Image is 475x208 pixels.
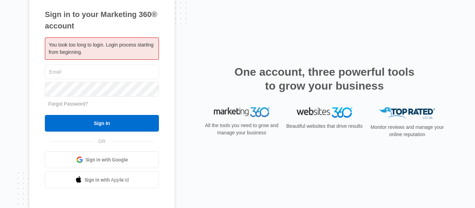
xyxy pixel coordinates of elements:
[45,115,159,132] input: Sign In
[45,65,159,79] input: Email
[203,122,281,136] p: All the tools you need to grow and manage your business
[48,101,88,107] a: Forgot Password?
[45,9,159,32] h1: Sign in to your Marketing 360® account
[285,123,363,130] p: Beautiful websites that drive results
[297,107,352,117] img: Websites 360
[86,156,128,164] span: Sign in with Google
[379,107,435,119] img: Top Rated Local
[45,172,159,188] a: Sign in with Apple Id
[368,124,446,138] p: Monitor reviews and manage your online reputation
[232,65,417,93] h2: One account, three powerful tools to grow your business
[214,107,269,117] img: Marketing 360
[94,138,111,145] span: OR
[45,151,159,168] a: Sign in with Google
[49,42,153,55] span: You took too long to login. Login process starting from beginning.
[84,176,129,184] span: Sign in with Apple Id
